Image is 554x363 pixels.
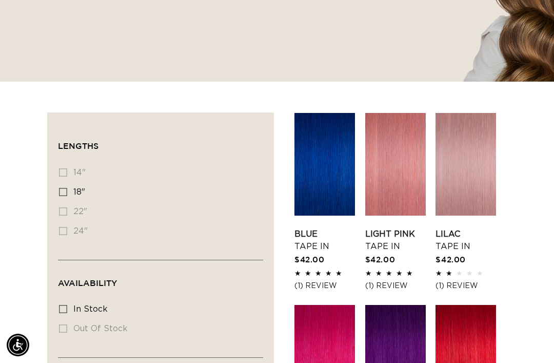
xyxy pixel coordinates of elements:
a: Blue Tape In [294,228,355,253]
span: Availability [58,278,117,288]
summary: Lengths (0 selected) [58,123,263,160]
summary: Availability (0 selected) [58,260,263,297]
span: 18" [73,188,85,196]
div: Accessibility Menu [7,334,29,356]
a: Lilac Tape In [436,228,496,253]
a: Light Pink Tape In [365,228,426,253]
span: Lengths [58,141,98,150]
span: In stock [73,305,108,313]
